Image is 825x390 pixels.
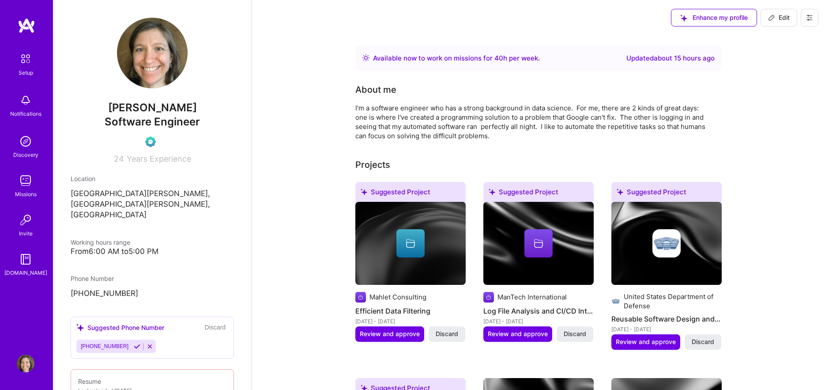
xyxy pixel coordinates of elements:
button: Review and approve [611,334,680,349]
span: Working hours range [71,239,130,246]
p: [PHONE_NUMBER] [71,288,234,299]
button: Discard [685,334,721,349]
div: [DATE] - [DATE] [611,325,722,334]
span: [PHONE_NUMBER] [81,343,128,349]
button: Enhance my profile [671,9,757,27]
img: Company logo [355,292,366,303]
h4: Efficient Data Filtering [355,305,466,317]
div: Suggested Project [483,182,594,205]
button: Edit [761,9,797,27]
span: Review and approve [488,329,548,338]
span: Phone Number [71,275,114,282]
img: Company logo [483,292,494,303]
img: logo [18,18,35,34]
div: [DOMAIN_NAME] [4,268,47,277]
img: cover [611,202,722,285]
img: teamwork [17,172,34,189]
span: Review and approve [616,337,676,346]
img: Evaluation Call Pending [145,136,156,147]
button: Discard [202,322,228,333]
i: icon SuggestedTeams [680,15,687,22]
i: icon SuggestedTeams [489,189,495,195]
div: Location [71,174,234,183]
div: I'm a software engineer who has a strong background in data science. For me, there are 2 kinds of... [355,103,708,140]
span: Enhance my profile [680,13,748,22]
div: Available now to work on missions for h per week . [373,53,540,64]
img: cover [355,202,466,285]
div: Setup [19,68,33,77]
a: User Avatar [15,355,37,372]
button: Review and approve [483,326,552,341]
div: About me [355,83,396,96]
div: Missions [15,189,37,199]
i: Reject [147,343,153,350]
h4: Reusable Software Design and Automation [611,313,722,325]
i: icon SuggestedTeams [76,324,84,331]
span: Discard [564,329,586,338]
div: Suggested Project [611,182,722,205]
div: Suggested Phone Number [76,323,164,332]
div: Mahlet Consulting [369,292,426,302]
button: Discard [557,326,593,341]
span: Resume [78,378,101,385]
div: Suggested Project [355,182,466,205]
img: bell [17,91,34,109]
i: icon SuggestedTeams [617,189,623,195]
img: cover [483,202,594,285]
img: discovery [17,133,34,150]
div: Invite [19,229,33,238]
img: User Avatar [17,355,34,372]
div: [DATE] - [DATE] [483,317,594,326]
div: [DATE] - [DATE] [355,317,466,326]
div: From 6:00 AM to 5:00 PM [71,247,234,256]
div: Projects [355,158,390,171]
img: Company logo [652,229,681,257]
div: ManTech International [497,292,567,302]
img: setup [16,49,35,68]
button: Discard [429,326,465,341]
i: Accept [134,343,140,350]
p: [GEOGRAPHIC_DATA][PERSON_NAME], [GEOGRAPHIC_DATA][PERSON_NAME], [GEOGRAPHIC_DATA] [71,189,234,220]
div: Updated about 15 hours ago [626,53,715,64]
span: Review and approve [360,329,420,338]
div: Discovery [13,150,38,159]
span: Years Experience [127,154,191,163]
div: United States Department of Defense [624,292,722,310]
img: User Avatar [117,18,188,88]
div: Notifications [10,109,41,118]
span: [PERSON_NAME] [71,101,234,114]
span: 40 [494,54,503,62]
span: Discard [436,329,458,338]
span: Software Engineer [105,115,200,128]
button: Review and approve [355,326,424,341]
span: Edit [768,13,790,22]
img: guide book [17,250,34,268]
i: icon SuggestedTeams [361,189,367,195]
img: Company logo [611,296,620,307]
span: Discard [692,337,714,346]
h4: Log File Analysis and CI/CD Integration [483,305,594,317]
img: Availability [362,54,369,61]
img: Invite [17,211,34,229]
span: 24 [114,154,124,163]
